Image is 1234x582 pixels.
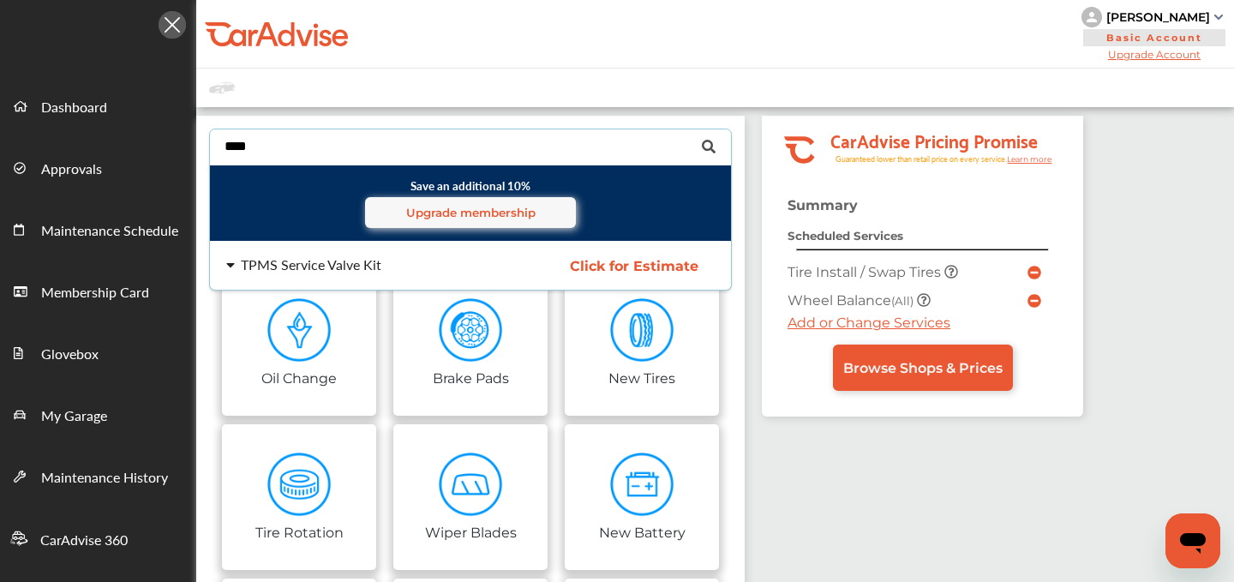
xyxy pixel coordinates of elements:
[788,292,917,309] span: Wheel Balance
[1,445,195,507] a: Maintenance History
[610,453,674,517] img: NX+4s2Ya++R3Ya3rlPlcYdj2V9n9vqA38MHjAXQAAAABJRU5ErkJggg==
[439,298,503,363] img: wBxtUMBELdeMgAAAABJRU5ErkJggg==
[393,424,548,570] a: Wiper Blades
[599,521,686,541] div: New Battery
[41,159,102,181] span: Approvals
[41,282,149,304] span: Membership Card
[788,229,903,243] strong: Scheduled Services
[40,530,128,552] span: CarAdvise 360
[41,220,178,243] span: Maintenance Schedule
[1214,15,1223,20] img: sCxJUJ+qAmfqhQGDUl18vwLg4ZYJ6CxN7XmbOMBAAAAAElFTkSuQmCC
[209,77,235,99] img: placeholder_car.fcab19be.svg
[1,75,195,136] a: Dashboard
[788,264,944,280] span: Tire Install / Swap Tires
[222,424,376,570] a: Tire Rotation
[425,521,517,541] div: Wiper Blades
[439,453,503,517] img: T5xB6yrcwAAAAABJRU5ErkJggg==
[1081,48,1227,61] span: Upgrade Account
[41,97,107,119] span: Dashboard
[1,383,195,445] a: My Garage
[1081,7,1102,27] img: knH8PDtVvWoAbQRylUukY18CTiRevjo20fAtgn5MLBQj4uumYvk2MzTtcAIzfGAtb1XOLVMAvhLuqoNAbL4reqehy0jehNKdM...
[41,344,99,366] span: Glovebox
[267,453,332,517] img: ASPTpwwLVD94AAAAAElFTkSuQmCC
[1165,513,1220,568] iframe: Button to launch messaging window
[41,467,168,489] span: Maintenance History
[159,11,186,39] img: Icon.5fd9dcc7.svg
[1106,9,1210,25] div: [PERSON_NAME]
[1,260,195,321] a: Membership Card
[1,136,195,198] a: Approvals
[433,367,509,387] div: Brake Pads
[222,270,376,416] a: Oil Change
[41,405,107,428] span: My Garage
[1,321,195,383] a: Glovebox
[393,270,548,416] a: Brake Pads
[365,197,576,228] a: Upgrade membership
[891,294,914,308] small: (All)
[570,258,698,274] span: Click for Estimate
[833,345,1013,391] a: Browse Shops & Prices
[843,360,1003,376] span: Browse Shops & Prices
[565,424,719,570] a: New Battery
[1,198,195,260] a: Maintenance Schedule
[565,270,719,416] a: New Tires
[241,258,381,272] div: TPMS Service Valve Kit
[223,177,718,228] small: Save an additional 10%
[261,367,337,387] div: Oil Change
[267,298,332,363] img: wcoFAocxp4P6AAAAABJRU5ErkJggg==
[830,124,1038,155] tspan: CarAdvise Pricing Promise
[1083,29,1225,46] span: Basic Account
[255,521,344,541] div: Tire Rotation
[788,315,950,331] a: Add or Change Services
[836,153,1007,165] tspan: Guaranteed lower than retail price on every service.
[608,367,675,387] div: New Tires
[406,206,536,219] span: Upgrade membership
[788,197,858,213] strong: Summary
[1007,154,1052,164] tspan: Learn more
[610,298,674,363] img: C9BGlyV+GqWIAAAAABJRU5ErkJggg==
